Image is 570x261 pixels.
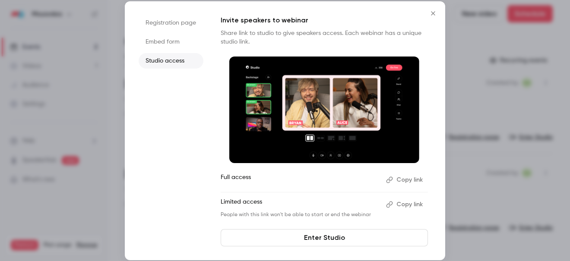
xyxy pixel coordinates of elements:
button: Copy link [383,198,428,211]
p: Share link to studio to give speakers access. Each webinar has a unique studio link. [221,29,428,46]
li: Studio access [139,53,203,69]
button: Copy link [383,173,428,187]
li: Registration page [139,15,203,31]
a: Enter Studio [221,229,428,246]
p: Limited access [221,198,379,211]
p: Full access [221,173,379,187]
img: Invite speakers to webinar [229,57,419,164]
p: Invite speakers to webinar [221,15,428,25]
p: People with this link won't be able to start or end the webinar [221,211,379,218]
li: Embed form [139,34,203,50]
button: Close [424,5,442,22]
